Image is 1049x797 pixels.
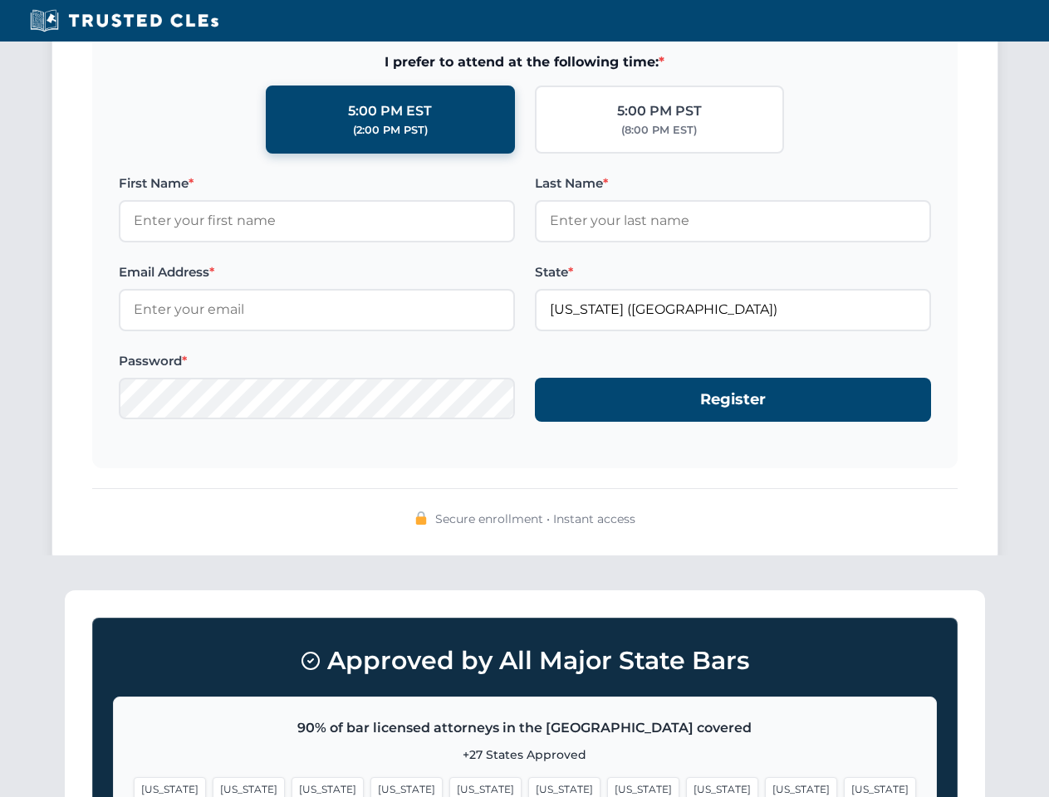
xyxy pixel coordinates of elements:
[119,200,515,242] input: Enter your first name
[617,100,702,122] div: 5:00 PM PST
[134,717,916,739] p: 90% of bar licensed attorneys in the [GEOGRAPHIC_DATA] covered
[535,262,931,282] label: State
[535,174,931,193] label: Last Name
[119,51,931,73] span: I prefer to attend at the following time:
[535,289,931,330] input: Florida (FL)
[119,262,515,282] label: Email Address
[621,122,697,139] div: (8:00 PM EST)
[119,289,515,330] input: Enter your email
[25,8,223,33] img: Trusted CLEs
[535,378,931,422] button: Register
[134,746,916,764] p: +27 States Approved
[348,100,432,122] div: 5:00 PM EST
[119,174,515,193] label: First Name
[119,351,515,371] label: Password
[435,510,635,528] span: Secure enrollment • Instant access
[113,638,937,683] h3: Approved by All Major State Bars
[414,511,428,525] img: 🔒
[535,200,931,242] input: Enter your last name
[353,122,428,139] div: (2:00 PM PST)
